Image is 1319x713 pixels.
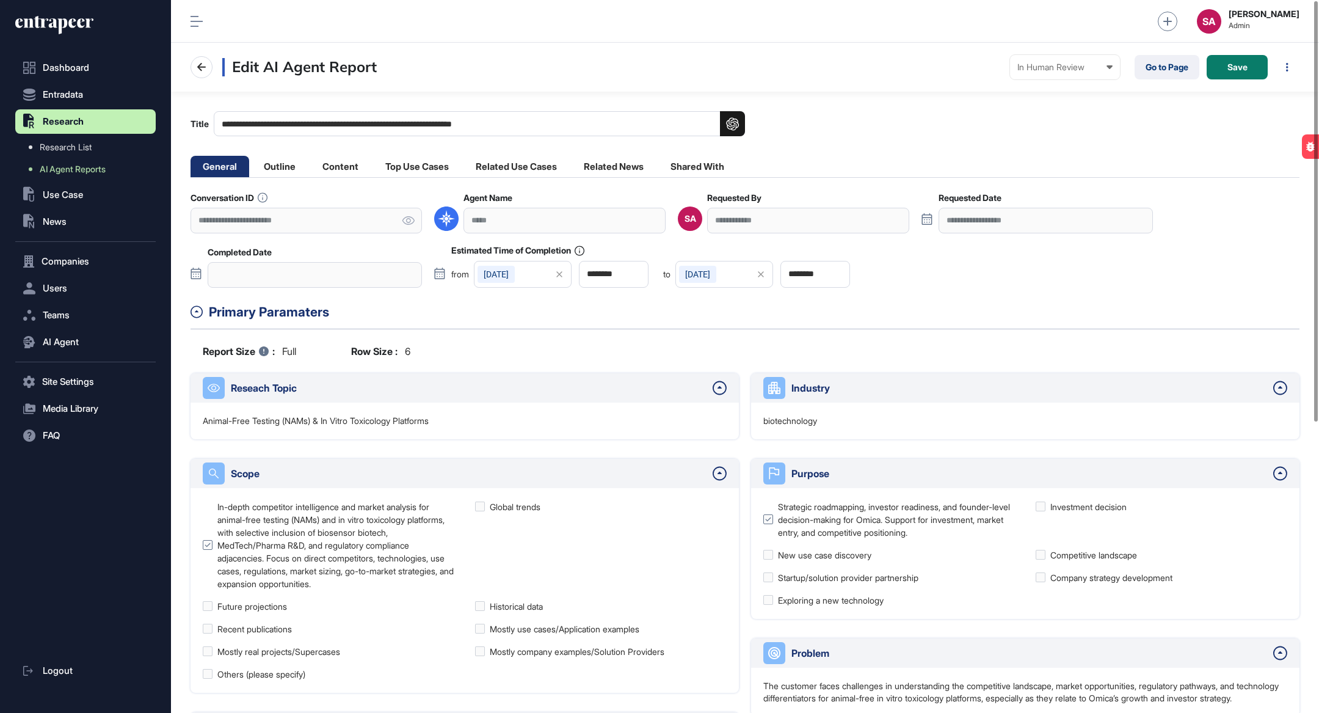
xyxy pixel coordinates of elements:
[43,404,98,414] span: Media Library
[451,270,469,279] span: from
[203,415,429,427] p: Animal-Free Testing (NAMs) & In Vitro Toxicology Platforms
[1227,63,1248,71] span: Save
[15,249,156,274] button: Companies
[231,381,707,395] div: Reseach Topic
[791,381,1267,395] div: Industry
[791,646,1267,660] div: Problem
[778,594,884,607] div: Exploring a new technology
[478,266,515,283] div: [DATE]
[40,142,92,152] span: Research List
[217,600,287,613] div: Future projections
[15,397,156,421] button: Media Library
[231,466,707,481] div: Scope
[43,117,84,126] span: Research
[43,337,79,347] span: AI Agent
[43,310,70,320] span: Teams
[43,217,67,227] span: News
[658,156,736,177] li: Shared With
[15,210,156,234] button: News
[778,571,918,584] div: Startup/solution provider partnership
[214,111,745,136] input: Title
[15,276,156,301] button: Users
[252,156,308,177] li: Outline
[191,156,249,177] li: General
[778,549,871,561] div: New use case discovery
[373,156,461,177] li: Top Use Cases
[43,283,67,293] span: Users
[208,247,272,257] label: Completed Date
[21,136,156,158] a: Research List
[191,192,267,203] label: Conversation ID
[572,156,656,177] li: Related News
[203,344,275,359] b: Report Size :
[1229,21,1299,30] span: Admin
[791,466,1267,481] div: Purpose
[217,645,340,658] div: Mostly real projects/Supercases
[490,623,639,635] div: Mostly use cases/Application examples
[1017,62,1113,72] div: In Human Review
[1050,571,1172,584] div: Company strategy development
[42,377,94,387] span: Site Settings
[15,56,156,80] a: Dashboard
[1135,55,1199,79] a: Go to Page
[1229,9,1299,19] strong: [PERSON_NAME]
[463,156,569,177] li: Related Use Cases
[463,193,512,203] label: Agent Name
[15,370,156,394] button: Site Settings
[451,246,584,256] label: Estimated Time of Completion
[40,164,106,174] span: AI Agent Reports
[42,257,89,266] span: Companies
[217,668,305,681] div: Others (please specify)
[351,344,410,359] div: 6
[939,193,1001,203] label: Requested Date
[43,90,83,100] span: Entradata
[15,82,156,107] button: Entradata
[43,431,60,441] span: FAQ
[15,303,156,327] button: Teams
[490,645,664,658] div: Mostly company examples/Solution Providers
[43,666,73,676] span: Logout
[490,600,543,613] div: Historical data
[191,111,745,136] label: Title
[679,266,716,283] div: [DATE]
[490,500,540,513] div: Global trends
[663,270,670,279] span: to
[1207,55,1268,79] button: Save
[222,58,377,76] h3: Edit AI Agent Report
[209,302,1299,322] div: Primary Paramaters
[217,623,292,635] div: Recent publications
[203,344,296,359] div: full
[217,500,454,590] div: In-depth competitor intelligence and market analysis for animal-free testing (NAMs) and in vitro ...
[15,659,156,683] a: Logout
[15,183,156,207] button: Use Case
[310,156,371,177] li: Content
[1050,500,1127,513] div: Investment decision
[351,344,398,359] b: Row Size :
[21,158,156,180] a: AI Agent Reports
[15,330,156,354] button: AI Agent
[43,190,83,200] span: Use Case
[43,63,89,73] span: Dashboard
[707,193,761,203] label: Requested By
[763,680,1287,704] p: The customer faces challenges in understanding the competitive landscape, market opportunities, r...
[1197,9,1221,34] button: SA
[685,214,696,224] div: SA
[15,109,156,134] button: Research
[763,415,817,427] p: biotechnology
[1050,549,1137,561] div: Competitive landscape
[15,423,156,448] button: FAQ
[778,500,1015,539] div: Strategic roadmapping, investor readiness, and founder-level decision-making for Omica. Support f...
